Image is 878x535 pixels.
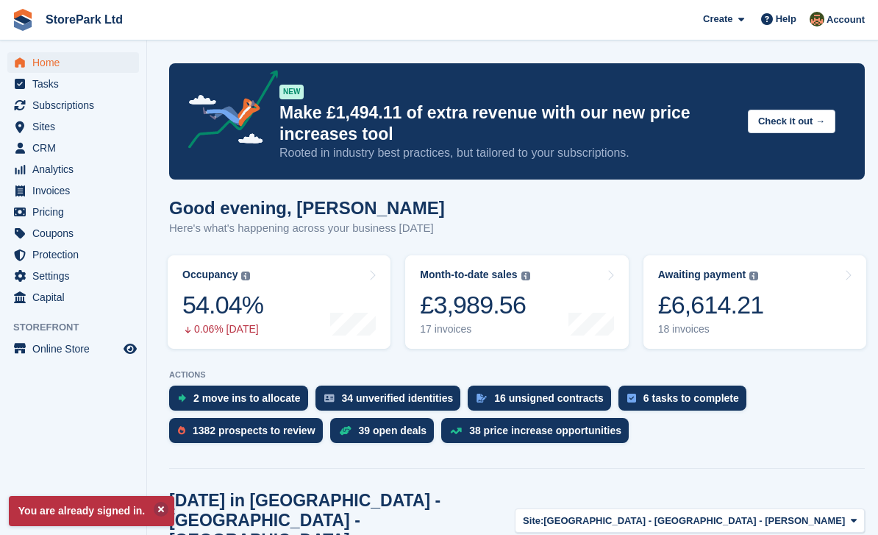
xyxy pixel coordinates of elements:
div: 17 invoices [420,323,529,336]
a: Preview store [121,340,139,358]
span: Home [32,52,121,73]
span: Help [776,12,796,26]
span: Capital [32,287,121,308]
div: Occupancy [182,269,238,281]
a: menu [7,244,139,265]
a: menu [7,159,139,180]
img: price-adjustments-announcement-icon-8257ccfd72463d97f412b2fc003d46551f7dbcb40ab6d574587a9cd5c0d94... [176,70,279,154]
span: Storefront [13,320,146,335]
a: Awaiting payment £6,614.21 18 invoices [643,255,866,349]
a: 16 unsigned contracts [468,386,618,418]
a: StorePark Ltd [40,7,129,32]
img: contract_signature_icon-13c848040528278c33f63329250d36e43548de30e8caae1d1a13099fd9432cc5.svg [477,394,487,403]
h1: Good evening, [PERSON_NAME] [169,198,445,218]
a: menu [7,180,139,201]
a: menu [7,116,139,137]
img: icon-info-grey-7440780725fd019a000dd9b08b2336e03edf1995a4989e88bcd33f0948082b44.svg [241,272,250,280]
img: deal-1b604bf984904fb50ccaf53a9ad4b4a5d6e5aea283cecdc64d6e3604feb123c2.svg [339,425,351,436]
span: Sites [32,116,121,137]
div: Month-to-date sales [420,269,517,281]
img: move_ins_to_allocate_icon-fdf77a2bb77ea45bf5b3d319d69a93e2d87916cf1d5bf7949dd705db3b84f3ca.svg [178,394,186,403]
span: CRM [32,138,121,158]
div: 34 unverified identities [342,392,454,404]
img: stora-icon-8386f47178a22dfd0bd8f6a31ec36ba5ce8667c1dd55bd0f319d3a0aa187defe.svg [12,9,34,31]
a: menu [7,266,139,286]
img: Mark Butters [810,12,824,26]
img: icon-info-grey-7440780725fd019a000dd9b08b2336e03edf1995a4989e88bcd33f0948082b44.svg [521,272,530,280]
span: Settings [32,266,121,286]
span: Tasks [32,74,121,94]
a: 2 move ins to allocate [169,386,315,418]
a: menu [7,202,139,222]
p: Make £1,494.11 of extra revenue with our new price increases tool [279,102,736,145]
div: 16 unsigned contracts [494,392,604,404]
p: ACTIONS [169,370,865,380]
a: Month-to-date sales £3,989.56 17 invoices [405,255,628,349]
a: 38 price increase opportunities [441,418,636,450]
div: £6,614.21 [658,290,764,320]
a: menu [7,95,139,116]
a: Occupancy 54.04% 0.06% [DATE] [168,255,390,349]
div: 6 tasks to complete [643,392,739,404]
img: prospect-51fa495bee0391a8d652442698ab0144808aea92771e9ea1ae160a38d050c398.svg [178,426,185,435]
span: Online Store [32,339,121,359]
div: 1382 prospects to review [193,425,315,436]
span: Invoices [32,180,121,201]
span: Analytics [32,159,121,180]
a: menu [7,74,139,94]
div: 18 invoices [658,323,764,336]
a: menu [7,138,139,158]
img: price_increase_opportunities-93ffe204e8149a01c8c9dc8f82e8f89637d9d84a8eef4429ea346261dce0b2c0.svg [450,428,462,434]
a: menu [7,52,139,73]
p: Rooted in industry best practices, but tailored to your subscriptions. [279,145,736,161]
div: 0.06% [DATE] [182,323,263,336]
div: £3,989.56 [420,290,529,320]
a: menu [7,339,139,359]
p: Here's what's happening across your business [DATE] [169,220,445,237]
div: 39 open deals [359,425,427,436]
span: [GEOGRAPHIC_DATA] - [GEOGRAPHIC_DATA] - [PERSON_NAME] [543,514,845,528]
div: 38 price increase opportunities [469,425,621,436]
p: You are already signed in. [9,496,174,526]
a: 1382 prospects to review [169,418,330,450]
a: 39 open deals [330,418,442,450]
span: Create [703,12,732,26]
button: Site: [GEOGRAPHIC_DATA] - [GEOGRAPHIC_DATA] - [PERSON_NAME] [515,509,865,533]
div: Awaiting payment [658,269,746,281]
span: Pricing [32,202,121,222]
div: 54.04% [182,290,263,320]
a: menu [7,223,139,244]
button: Check it out → [748,110,835,134]
span: Subscriptions [32,95,121,116]
a: 34 unverified identities [315,386,468,418]
span: Account [827,13,865,27]
span: Protection [32,244,121,265]
img: icon-info-grey-7440780725fd019a000dd9b08b2336e03edf1995a4989e88bcd33f0948082b44.svg [749,272,758,280]
span: Site: [523,514,543,528]
img: verify_identity-adf6edd0f0f0b5bbfe63781bf79b02c33cf7c696d77639b501bdc392416b5a36.svg [324,394,335,403]
div: 2 move ins to allocate [193,392,301,404]
a: 6 tasks to complete [618,386,754,418]
div: NEW [279,85,304,99]
span: Coupons [32,223,121,244]
img: task-75834270c22a3079a89374b754ae025e5fb1db73e45f91037f5363f120a921f8.svg [627,394,636,403]
a: menu [7,287,139,308]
